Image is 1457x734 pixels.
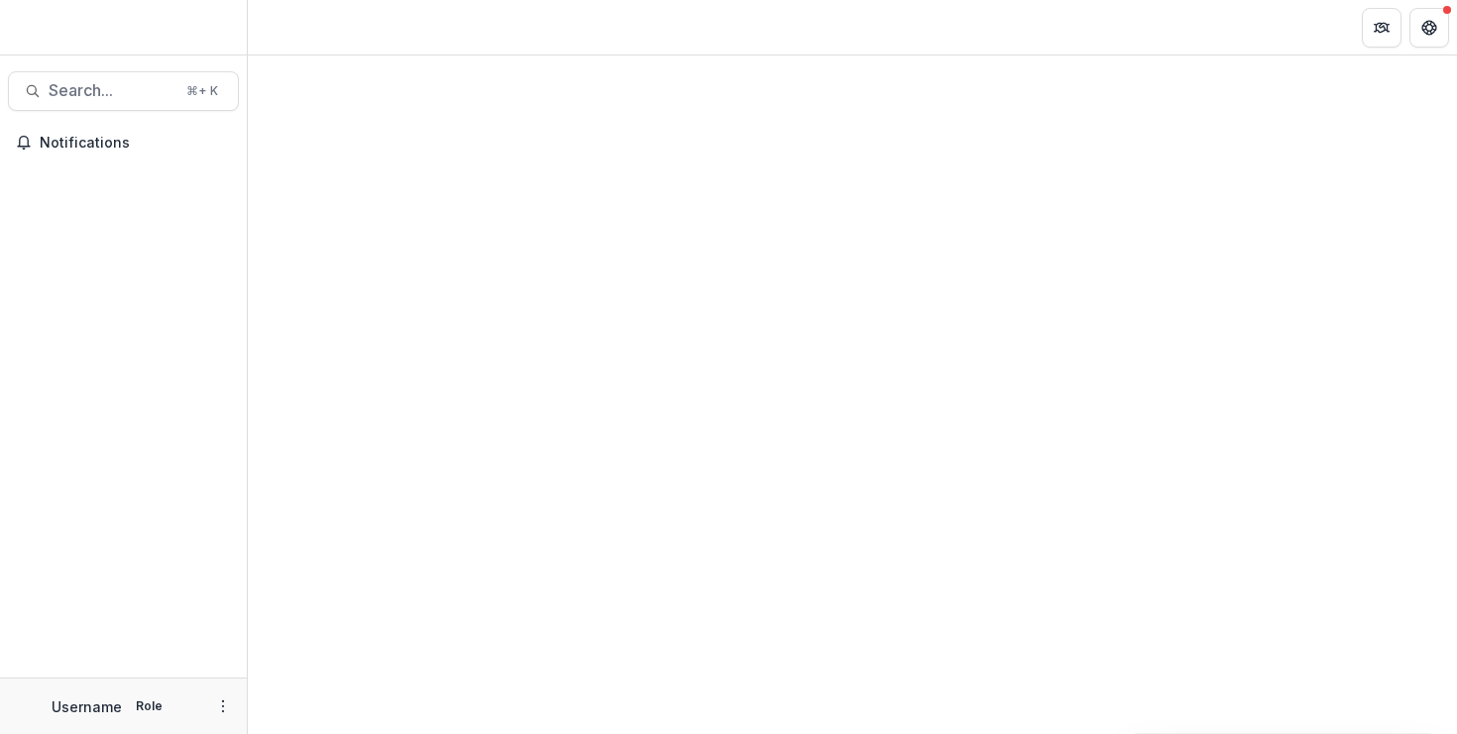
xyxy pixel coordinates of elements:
[8,71,239,111] button: Search...
[1362,8,1401,48] button: Partners
[182,80,222,102] div: ⌘ + K
[52,696,122,717] p: Username
[211,694,235,718] button: More
[8,127,239,158] button: Notifications
[1409,8,1449,48] button: Get Help
[49,81,174,100] span: Search...
[40,135,231,152] span: Notifications
[256,13,340,42] nav: breadcrumb
[130,697,168,715] p: Role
